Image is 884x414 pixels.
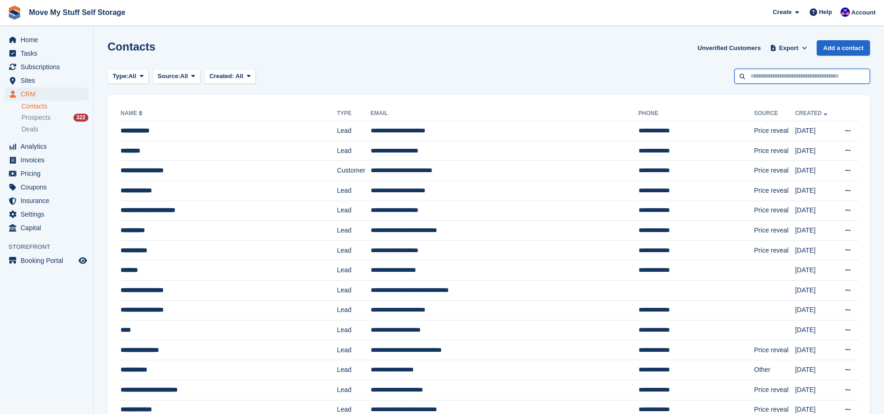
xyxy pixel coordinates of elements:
a: menu [5,60,88,73]
a: menu [5,74,88,87]
td: [DATE] [795,181,836,201]
span: Settings [21,208,77,221]
td: Lead [337,280,371,300]
a: menu [5,194,88,207]
td: [DATE] [795,380,836,400]
span: Booking Portal [21,254,77,267]
a: menu [5,208,88,221]
td: [DATE] [795,240,836,261]
a: Unverified Customers [694,40,764,56]
td: [DATE] [795,360,836,380]
span: Type: [113,72,129,81]
th: Phone [639,106,754,121]
td: Price reveal [754,221,795,241]
td: Price reveal [754,380,795,400]
a: Deals [22,124,88,134]
td: Lead [337,320,371,341]
a: Prospects 322 [22,113,88,123]
span: Coupons [21,181,77,194]
span: Export [779,44,798,53]
a: menu [5,167,88,180]
td: Lead [337,261,371,281]
span: Insurance [21,194,77,207]
button: Source: All [152,69,201,84]
span: Analytics [21,140,77,153]
td: Lead [337,380,371,400]
span: Create [773,7,791,17]
button: Created: All [204,69,256,84]
img: stora-icon-8386f47178a22dfd0bd8f6a31ec36ba5ce8667c1dd55bd0f319d3a0aa187defe.svg [7,6,22,20]
span: Home [21,33,77,46]
td: Other [754,360,795,380]
a: Add a contact [817,40,870,56]
span: Account [851,8,876,17]
td: [DATE] [795,221,836,241]
span: All [129,72,137,81]
td: [DATE] [795,121,836,141]
span: All [236,73,244,80]
span: Sites [21,74,77,87]
span: Tasks [21,47,77,60]
td: Lead [337,360,371,380]
a: menu [5,254,88,267]
span: All [180,72,188,81]
a: menu [5,221,88,234]
td: Lead [337,221,371,241]
span: Invoices [21,153,77,167]
td: [DATE] [795,300,836,320]
td: Lead [337,141,371,161]
button: Export [768,40,809,56]
td: Lead [337,340,371,360]
a: Move My Stuff Self Storage [25,5,129,20]
a: Contacts [22,102,88,111]
td: [DATE] [795,320,836,341]
td: Price reveal [754,121,795,141]
span: Pricing [21,167,77,180]
span: Capital [21,221,77,234]
td: [DATE] [795,201,836,221]
a: menu [5,181,88,194]
h1: Contacts [108,40,156,53]
td: [DATE] [795,340,836,360]
a: menu [5,153,88,167]
span: Source: [158,72,180,81]
span: Deals [22,125,38,134]
span: Storefront [8,242,93,252]
td: Lead [337,300,371,320]
td: Lead [337,240,371,261]
td: [DATE] [795,261,836,281]
button: Type: All [108,69,149,84]
td: Price reveal [754,340,795,360]
div: 322 [73,114,88,122]
th: Type [337,106,371,121]
td: Lead [337,181,371,201]
span: CRM [21,87,77,101]
td: [DATE] [795,141,836,161]
td: Price reveal [754,181,795,201]
th: Source [754,106,795,121]
td: Price reveal [754,161,795,181]
td: Lead [337,121,371,141]
a: menu [5,47,88,60]
td: [DATE] [795,280,836,300]
td: [DATE] [795,161,836,181]
a: Created [795,110,829,116]
span: Created: [209,73,234,80]
td: Price reveal [754,240,795,261]
a: Name [121,110,144,116]
span: Help [819,7,832,17]
td: Customer [337,161,371,181]
a: Preview store [77,255,88,266]
td: Lead [337,201,371,221]
a: menu [5,87,88,101]
a: menu [5,140,88,153]
span: Prospects [22,113,50,122]
a: menu [5,33,88,46]
span: Subscriptions [21,60,77,73]
td: Price reveal [754,201,795,221]
td: Price reveal [754,141,795,161]
th: Email [371,106,639,121]
img: Jade Whetnall [841,7,850,17]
